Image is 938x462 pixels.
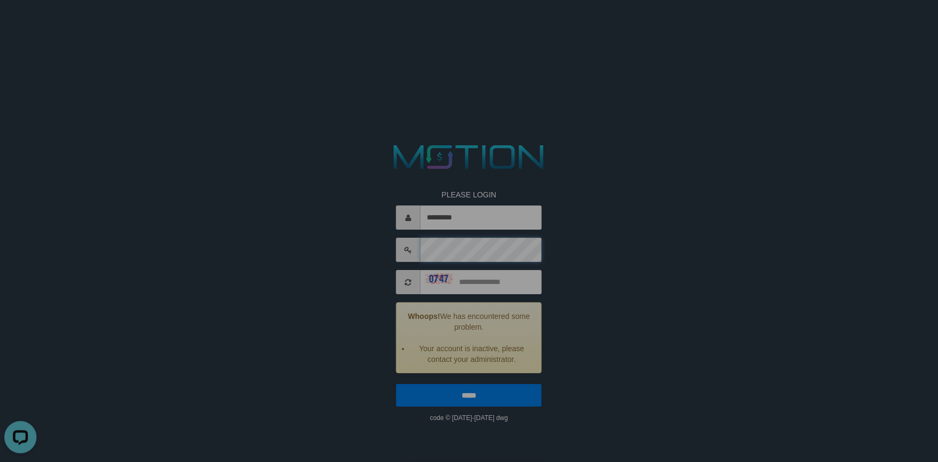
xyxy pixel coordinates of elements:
img: MOTION_logo.png [387,141,551,173]
div: We has encountered some problem. [396,302,542,373]
img: captcha [426,274,453,285]
strong: Whoops! [408,312,440,321]
small: code © [DATE]-[DATE] dwg [430,414,508,422]
p: PLEASE LOGIN [396,189,542,200]
button: Open LiveChat chat widget [4,4,37,37]
li: Your account is inactive, please contact your administrator. [410,343,533,365]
